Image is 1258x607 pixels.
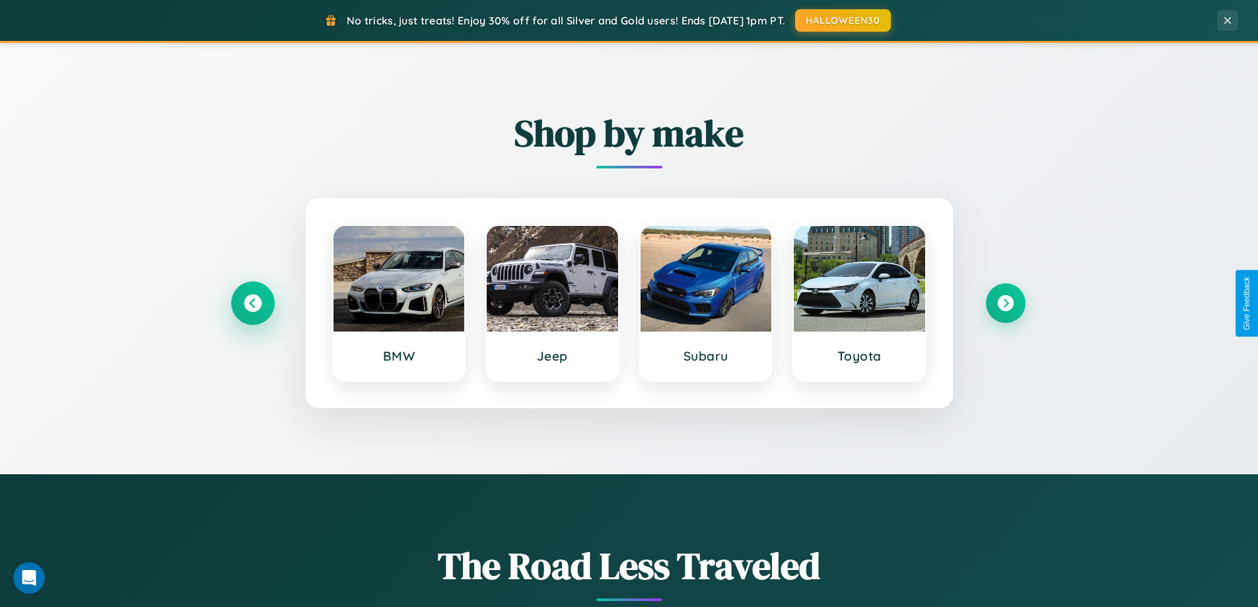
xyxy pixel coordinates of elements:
[795,9,891,32] button: HALLOWEEN30
[1242,277,1251,330] div: Give Feedback
[654,348,759,364] h3: Subaru
[233,108,1026,159] h2: Shop by make
[500,348,605,364] h3: Jeep
[233,540,1026,591] h1: The Road Less Traveled
[347,348,452,364] h3: BMW
[807,348,912,364] h3: Toyota
[13,562,45,594] iframe: Intercom live chat
[347,14,785,27] span: No tricks, just treats! Enjoy 30% off for all Silver and Gold users! Ends [DATE] 1pm PT.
